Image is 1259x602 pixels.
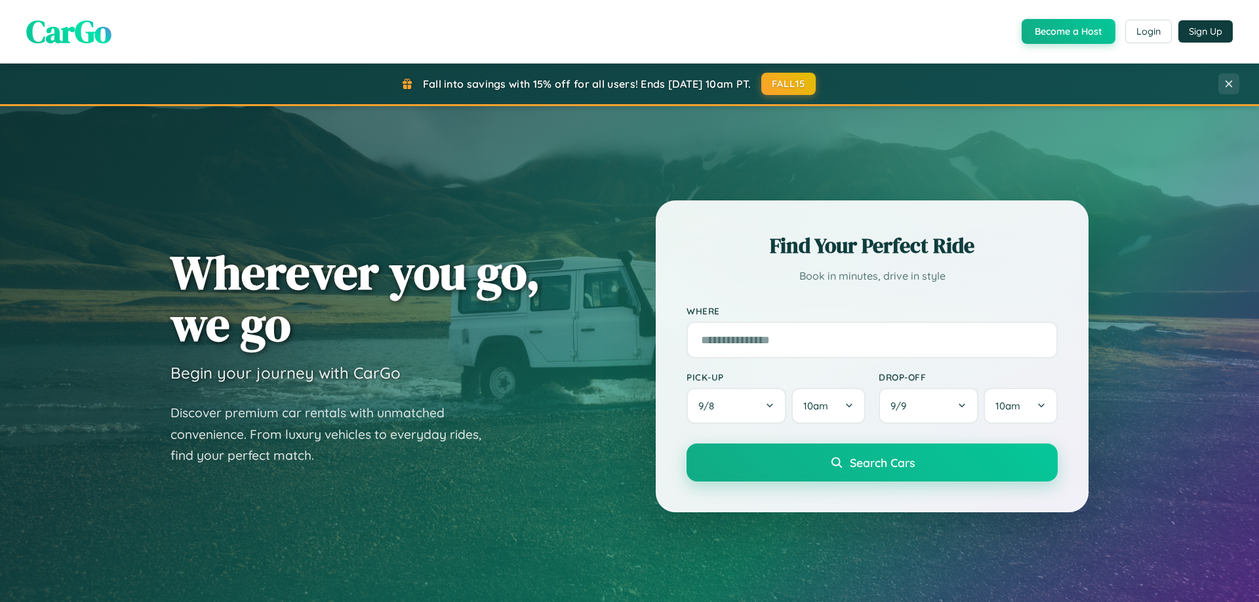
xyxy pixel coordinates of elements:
[879,371,1058,383] label: Drop-off
[170,246,540,350] h1: Wherever you go, we go
[850,455,915,470] span: Search Cars
[1022,19,1115,44] button: Become a Host
[791,388,866,424] button: 10am
[687,371,866,383] label: Pick-up
[984,388,1058,424] button: 10am
[890,400,913,412] span: 9 / 9
[687,443,1058,481] button: Search Cars
[687,388,786,424] button: 9/8
[761,73,816,95] button: FALL15
[687,267,1058,286] p: Book in minutes, drive in style
[1125,20,1172,43] button: Login
[803,400,828,412] span: 10am
[995,400,1020,412] span: 10am
[687,305,1058,316] label: Where
[879,388,978,424] button: 9/9
[698,400,721,412] span: 9 / 8
[1178,20,1233,43] button: Sign Up
[170,363,401,383] h3: Begin your journey with CarGo
[423,77,751,90] span: Fall into savings with 15% off for all users! Ends [DATE] 10am PT.
[26,10,111,53] span: CarGo
[170,402,498,466] p: Discover premium car rentals with unmatched convenience. From luxury vehicles to everyday rides, ...
[687,231,1058,260] h2: Find Your Perfect Ride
